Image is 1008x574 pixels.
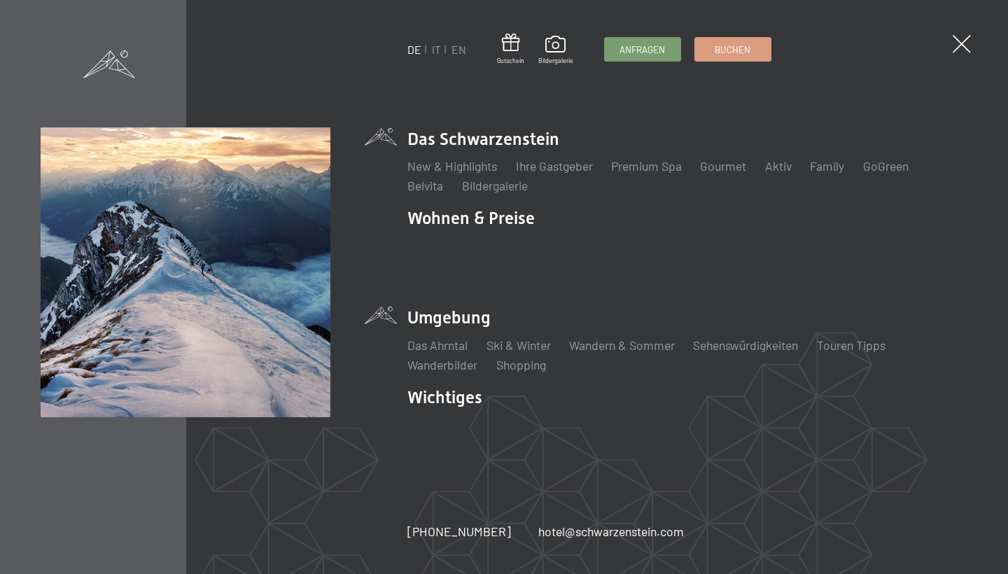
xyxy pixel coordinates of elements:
span: Buchen [715,43,750,56]
a: Ihre Gastgeber [516,158,593,174]
a: Shopping [496,357,546,372]
a: Premium Spa [611,158,682,174]
a: IT [432,43,441,56]
a: Buchen [695,38,771,61]
a: [PHONE_NUMBER] [407,523,511,540]
a: Anfragen [605,38,680,61]
a: EN [451,43,466,56]
a: hotel@schwarzenstein.com [538,523,684,540]
a: Gutschein [497,34,524,65]
span: [PHONE_NUMBER] [407,524,511,539]
a: GoGreen [863,158,909,174]
a: Belvita [407,178,443,193]
span: Gutschein [497,57,524,65]
a: Bildergalerie [462,178,528,193]
a: Das Ahrntal [407,337,468,353]
span: Anfragen [619,43,665,56]
a: Wandern & Sommer [569,337,675,353]
a: DE [407,43,421,56]
a: New & Highlights [407,158,497,174]
span: Bildergalerie [538,57,573,65]
a: Aktiv [765,158,792,174]
a: Touren Tipps [817,337,885,353]
a: Bildergalerie [538,36,573,65]
a: Sehenswürdigkeiten [693,337,798,353]
a: Wanderbilder [407,357,477,372]
a: Ski & Winter [486,337,551,353]
a: Family [810,158,844,174]
a: Gourmet [700,158,746,174]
